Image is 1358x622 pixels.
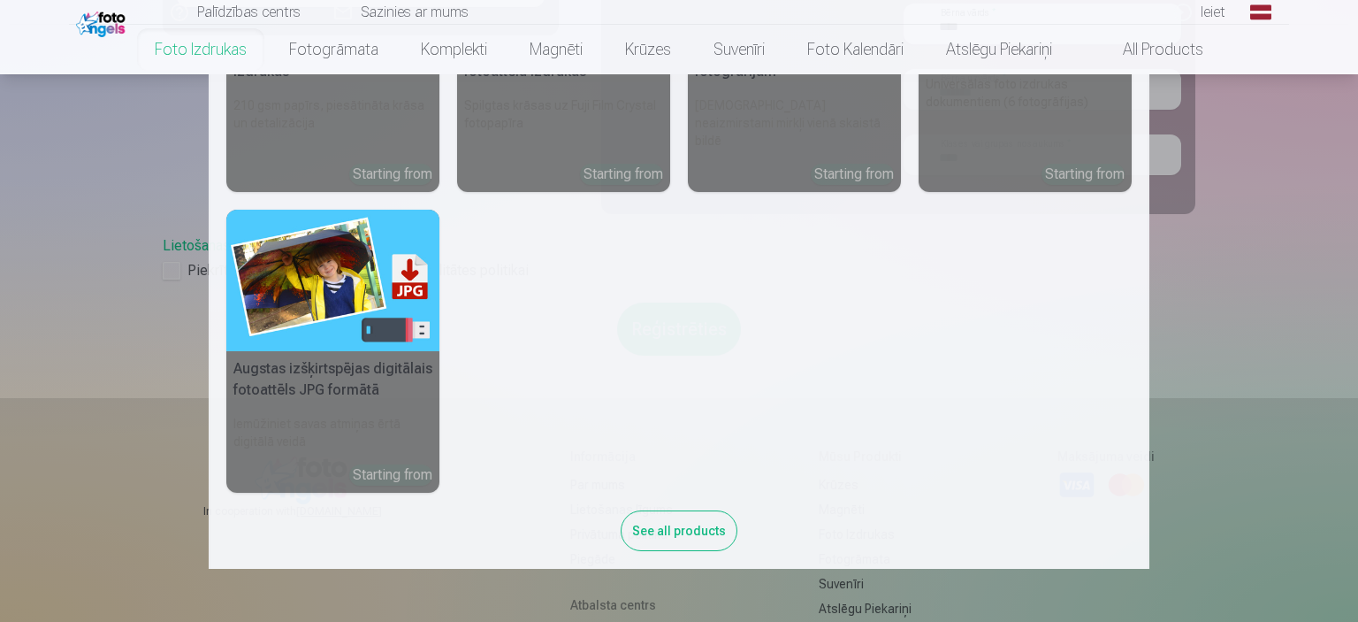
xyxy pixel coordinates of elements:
div: Starting from [1045,164,1125,185]
h5: Augstas izšķirtspējas digitālais fotoattēls JPG formātā [226,351,439,408]
a: Magnēti [508,25,604,74]
a: Komplekti [400,25,508,74]
div: Starting from [814,164,894,185]
a: Suvenīri [692,25,786,74]
h6: 210 gsm papīrs, piesātināta krāsa un detalizācija [226,89,439,157]
h6: [DEMOGRAPHIC_DATA] neaizmirstami mirkļi vienā skaistā bildē [688,89,901,157]
div: Starting from [353,465,432,486]
img: /fa1 [76,7,130,37]
div: Starting from [584,164,663,185]
a: Fotogrāmata [268,25,400,74]
a: Krūzes [604,25,692,74]
div: See all products [621,511,737,551]
img: Augstas izšķirtspējas digitālais fotoattēls JPG formātā [226,210,439,352]
a: Atslēgu piekariņi [925,25,1073,74]
a: All products [1073,25,1224,74]
h6: Universālas foto izdrukas dokumentiem (6 fotogrāfijas) [919,68,1132,157]
a: See all products [621,520,737,539]
a: Augstas izšķirtspējas digitālais fotoattēls JPG formātāAugstas izšķirtspējas digitālais fotoattēl... [226,210,439,494]
h6: Iemūžiniet savas atmiņas ērtā digitālā veidā [226,408,439,457]
h6: Spilgtas krāsas uz Fuji Film Crystal fotopapīra [457,89,670,157]
div: Starting from [353,164,432,185]
a: Foto kalendāri [786,25,925,74]
a: Foto izdrukas [134,25,268,74]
